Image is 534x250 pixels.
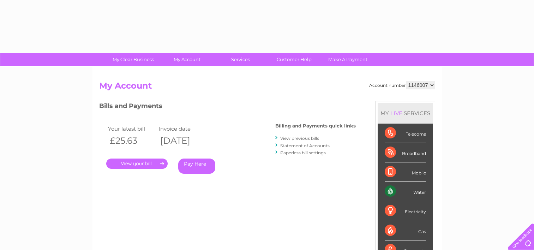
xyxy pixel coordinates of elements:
[275,123,356,129] h4: Billing and Payments quick links
[99,101,356,113] h3: Bills and Payments
[178,159,215,174] a: Pay Here
[385,182,426,201] div: Water
[378,103,433,123] div: MY SERVICES
[280,143,330,148] a: Statement of Accounts
[385,201,426,221] div: Electricity
[157,124,208,133] td: Invoice date
[280,150,326,155] a: Paperless bill settings
[211,53,270,66] a: Services
[106,124,157,133] td: Your latest bill
[104,53,162,66] a: My Clear Business
[319,53,377,66] a: Make A Payment
[385,124,426,143] div: Telecoms
[265,53,323,66] a: Customer Help
[280,136,319,141] a: View previous bills
[99,81,435,94] h2: My Account
[389,110,404,117] div: LIVE
[158,53,216,66] a: My Account
[157,133,208,148] th: [DATE]
[106,133,157,148] th: £25.63
[385,221,426,240] div: Gas
[106,159,168,169] a: .
[369,81,435,89] div: Account number
[385,162,426,182] div: Mobile
[385,143,426,162] div: Broadband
